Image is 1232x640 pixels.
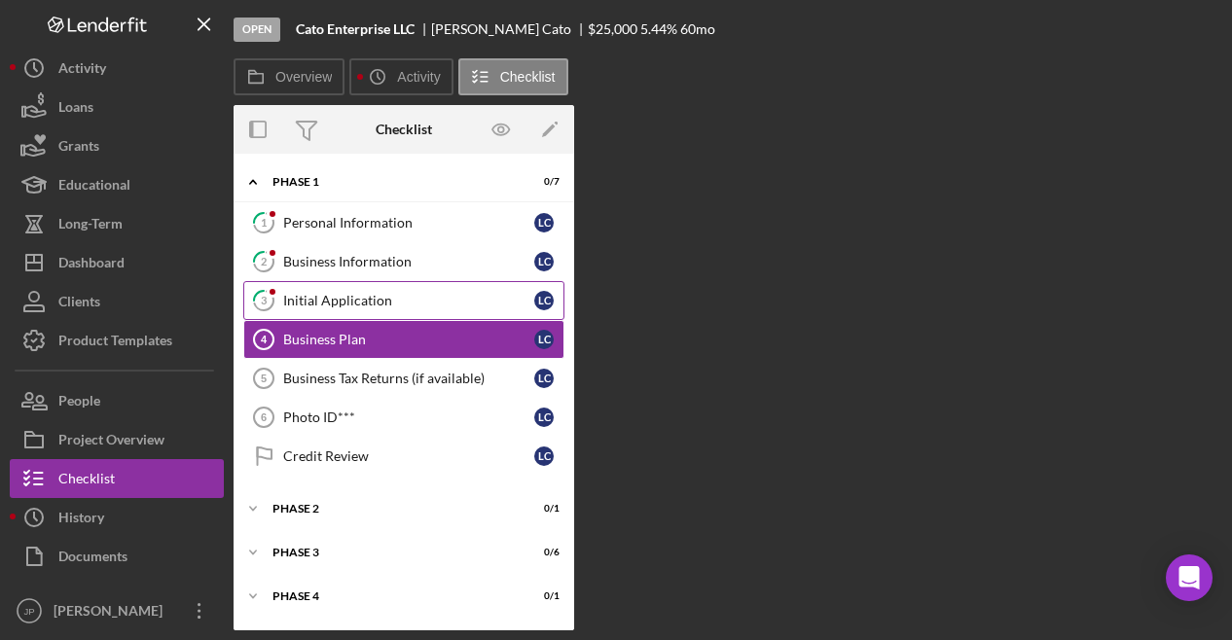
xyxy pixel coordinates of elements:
[10,282,224,321] button: Clients
[10,459,224,498] button: Checklist
[58,420,164,464] div: Project Overview
[534,252,554,271] div: L C
[234,18,280,42] div: Open
[243,281,564,320] a: 3Initial ApplicationLC
[261,216,267,229] tspan: 1
[58,126,99,170] div: Grants
[525,503,560,515] div: 0 / 1
[243,203,564,242] a: 1Personal InformationLC
[283,215,534,231] div: Personal Information
[283,254,534,269] div: Business Information
[10,591,224,630] button: JP[PERSON_NAME]
[500,69,556,85] label: Checklist
[680,21,715,37] div: 60 mo
[272,503,511,515] div: Phase 2
[272,590,511,602] div: Phase 4
[534,330,554,349] div: L C
[58,498,104,542] div: History
[458,58,568,95] button: Checklist
[10,321,224,360] button: Product Templates
[283,371,534,386] div: Business Tax Returns (if available)
[23,606,34,617] text: JP
[10,537,224,576] button: Documents
[10,204,224,243] button: Long-Term
[243,320,564,359] a: 4Business PlanLC
[58,243,125,287] div: Dashboard
[58,88,93,131] div: Loans
[58,381,100,425] div: People
[10,420,224,459] button: Project Overview
[397,69,440,85] label: Activity
[58,165,130,209] div: Educational
[283,448,534,464] div: Credit Review
[534,369,554,388] div: L C
[261,373,267,384] tspan: 5
[58,282,100,326] div: Clients
[10,126,224,165] button: Grants
[58,321,172,365] div: Product Templates
[49,591,175,635] div: [PERSON_NAME]
[10,165,224,204] button: Educational
[272,547,511,558] div: Phase 3
[534,213,554,232] div: L C
[275,69,332,85] label: Overview
[261,294,267,306] tspan: 3
[261,334,268,345] tspan: 4
[349,58,453,95] button: Activity
[10,88,224,126] button: Loans
[58,537,127,581] div: Documents
[10,243,224,282] button: Dashboard
[525,590,560,602] div: 0 / 1
[283,332,534,347] div: Business Plan
[58,49,106,92] div: Activity
[283,293,534,308] div: Initial Application
[243,242,564,281] a: 2Business InformationLC
[261,411,267,423] tspan: 6
[525,547,560,558] div: 0 / 6
[10,381,224,420] button: People
[534,291,554,310] div: L C
[234,58,344,95] button: Overview
[588,20,637,37] span: $25,000
[296,21,415,37] b: Cato Enterprise LLC
[10,498,224,537] button: History
[243,359,564,398] a: 5Business Tax Returns (if available)LC
[58,204,123,248] div: Long-Term
[525,176,560,188] div: 0 / 7
[534,446,554,466] div: L C
[261,255,267,267] tspan: 2
[58,459,115,503] div: Checklist
[640,21,677,37] div: 5.44 %
[431,21,588,37] div: [PERSON_NAME] Cato
[376,122,432,137] div: Checklist
[534,408,554,427] div: L C
[10,49,224,88] button: Activity
[1166,554,1213,601] div: Open Intercom Messenger
[272,176,511,188] div: Phase 1
[243,437,564,476] a: Credit ReviewLC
